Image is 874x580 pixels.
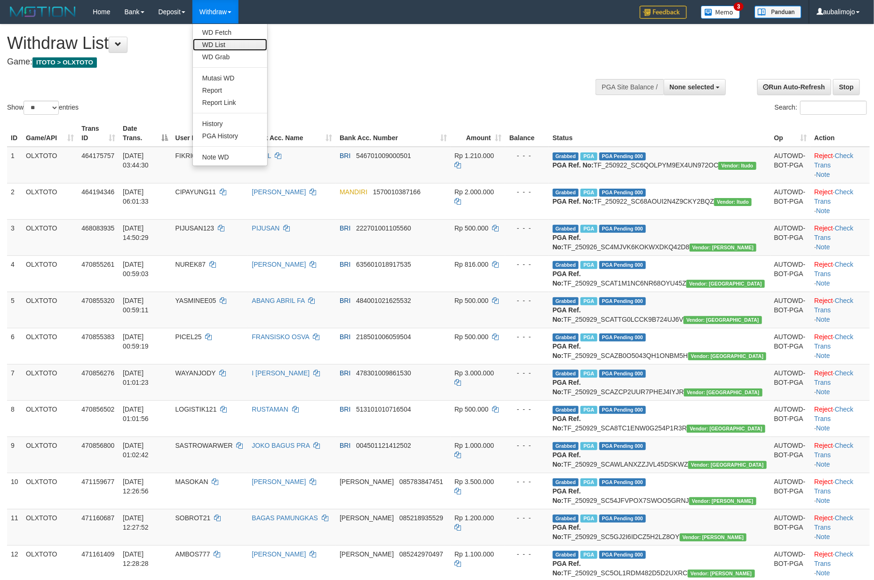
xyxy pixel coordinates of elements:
a: PIJUSAN [252,224,279,232]
td: 10 [7,473,22,509]
div: - - - [509,549,545,559]
th: Date Trans.: activate to sort column descending [119,120,171,147]
a: ABANG ABRIL FA [252,297,304,304]
th: Game/API: activate to sort column ascending [22,120,78,147]
th: Status [549,120,771,147]
a: Check Trans [814,152,853,169]
img: panduan.png [755,6,802,18]
span: Rp 500.000 [454,297,488,304]
span: Grabbed [553,370,579,378]
th: Bank Acc. Name: activate to sort column ascending [248,120,336,147]
a: Check Trans [814,442,853,459]
td: OLXTOTO [22,219,78,255]
td: AUTOWD-BOT-PGA [771,437,811,473]
a: Report Link [193,96,267,109]
a: Reject [814,152,833,159]
span: 470856276 [81,369,114,377]
span: SASTROWARWER [175,442,233,449]
a: Report [193,84,267,96]
span: 464194346 [81,188,114,196]
td: OLXTOTO [22,183,78,219]
span: Copy 085242970497 to clipboard [399,550,443,558]
th: Balance [505,120,549,147]
a: Reject [814,550,833,558]
span: PGA Pending [599,152,646,160]
td: AUTOWD-BOT-PGA [771,364,811,400]
td: TF_250929_SC54JFVPOX7SWOO5GRNJ [549,473,771,509]
span: Vendor URL: https://secure10.1velocity.biz [683,316,762,324]
span: Rp 2.000.000 [454,188,494,196]
span: NUREK87 [175,261,206,268]
a: History [193,118,267,130]
span: MASOKAN [175,478,208,485]
span: Grabbed [553,551,579,559]
a: Note [816,497,830,504]
b: PGA Ref. No: [553,306,581,323]
h1: Withdraw List [7,34,573,53]
select: Showentries [24,101,59,115]
span: [DATE] 01:01:56 [123,405,149,422]
span: Rp 3.500.000 [454,478,494,485]
td: AUTOWD-BOT-PGA [771,292,811,328]
a: Reject [814,297,833,304]
th: Amount: activate to sort column ascending [451,120,505,147]
a: Note [816,243,830,251]
a: PGA History [193,130,267,142]
div: - - - [509,223,545,233]
a: Check Trans [814,405,853,422]
td: TF_250929_SCAWLANXZZJVL45DSKWZ [549,437,771,473]
b: PGA Ref. No: [553,161,594,169]
span: Copy 004501121412502 to clipboard [356,442,411,449]
b: PGA Ref. No: [553,524,581,540]
a: RUSTAMAN [252,405,288,413]
div: - - - [509,441,545,450]
a: [PERSON_NAME] [252,478,306,485]
span: Marked by aubjoksan [580,370,597,378]
span: Copy 478301009861530 to clipboard [356,369,411,377]
span: 470855383 [81,333,114,341]
span: PGA Pending [599,406,646,414]
td: 6 [7,328,22,364]
span: BRI [340,405,350,413]
td: · · [810,147,870,183]
td: · · [810,219,870,255]
td: OLXTOTO [22,147,78,183]
button: None selected [664,79,726,95]
span: PGA Pending [599,551,646,559]
span: Rp 500.000 [454,224,488,232]
span: Marked by aubjosaragih [580,442,597,450]
b: PGA Ref. No: [553,198,594,205]
span: ITOTO > OLXTOTO [32,57,97,68]
span: PICEL25 [175,333,202,341]
a: Check Trans [814,478,853,495]
a: Note [816,316,830,323]
td: 11 [7,509,22,545]
span: [DATE] 01:01:23 [123,369,149,386]
span: Copy 085218935529 to clipboard [399,514,443,522]
span: 468083935 [81,224,114,232]
td: TF_250929_SCAZCP2UUR7PHEJ4IYJR [549,364,771,400]
a: Reject [814,369,833,377]
a: WD List [193,39,267,51]
span: PGA Pending [599,370,646,378]
span: Vendor URL: https://secure10.1velocity.biz [686,280,765,288]
span: Rp 3.000.000 [454,369,494,377]
td: · · [810,473,870,509]
span: [PERSON_NAME] [340,514,394,522]
td: AUTOWD-BOT-PGA [771,328,811,364]
span: Grabbed [553,297,579,305]
span: None selected [670,83,715,91]
span: BRI [340,442,350,449]
a: Check Trans [814,369,853,386]
a: Reject [814,188,833,196]
span: Copy 484001021625532 to clipboard [356,297,411,304]
span: Grabbed [553,225,579,233]
span: CIPAYUNG11 [175,188,216,196]
a: Note [816,352,830,359]
span: Vendor URL: https://secure10.1velocity.biz [684,389,763,397]
span: PGA Pending [599,442,646,450]
a: WD Grab [193,51,267,63]
a: I [PERSON_NAME] [252,369,310,377]
td: · · [810,328,870,364]
td: OLXTOTO [22,328,78,364]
